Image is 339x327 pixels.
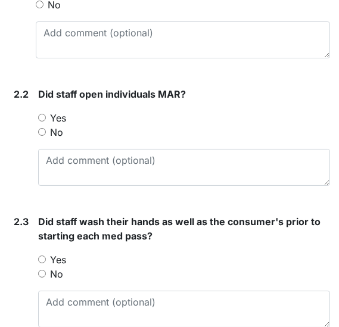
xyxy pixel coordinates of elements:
label: 2.2 [14,87,29,101]
input: No [38,270,46,278]
label: No [50,267,63,281]
input: No [38,128,46,136]
span: Did staff wash their hands as well as the consumer's prior to starting each med pass? [38,216,321,242]
input: No [36,1,43,8]
label: 2.3 [14,214,29,229]
label: Yes [50,111,66,125]
input: Yes [38,256,46,263]
span: Did staff open individuals MAR? [38,88,186,100]
input: Yes [38,114,46,122]
label: Yes [50,253,66,267]
label: No [50,125,63,139]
